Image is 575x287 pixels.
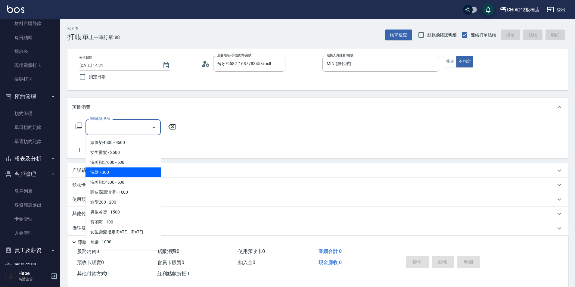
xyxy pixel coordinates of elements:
[85,207,161,217] span: 男生冷燙 - 1500
[456,56,473,67] button: 不指定
[2,151,58,167] button: 報表及分析
[2,226,58,240] a: 入金管理
[67,192,568,207] div: 使用預收卡
[545,4,568,15] button: 登出
[2,212,58,226] a: 卡券管理
[85,167,161,177] span: 洗髮 - 300
[85,187,161,197] span: 頭皮深層清潔 - 1000
[85,148,161,158] span: 女生燙髮 - 2500
[444,56,457,67] button: 指定
[18,270,49,276] h5: Hebe
[67,221,568,236] div: 備註及來源
[2,242,58,258] button: 員工及薪資
[2,58,58,72] a: 現場電腦打卡
[72,167,90,174] p: 店販銷售
[507,6,540,14] div: CHIAO^2板橋店
[157,260,184,265] span: 會員卡販賣 0
[89,74,106,80] span: 鎖定日期
[5,270,17,282] img: Person
[67,98,568,117] div: 項目消費
[79,55,92,60] label: 帳單日期
[2,198,58,212] a: 客資篩選匯出
[319,260,342,265] span: 現金應收 0
[327,53,353,58] label: 服務人員姓名/編號
[217,53,252,58] label: 顧客姓名/手機號碼/編號
[2,107,58,120] a: 預約管理
[2,120,58,134] a: 單日預約紀錄
[427,32,457,38] span: 結帳前確認明細
[85,227,161,237] span: 女生染髮指定[DATE] - [DATE]
[238,260,255,265] span: 扣入金 0
[18,276,49,282] p: 高階主管
[85,177,161,187] span: 洗剪指定500 - 500
[2,184,58,198] a: 客戶列表
[79,61,157,70] input: YYYY/MM/DD hh:mm
[159,58,173,73] button: Choose date, selected date is 2025-09-07
[497,4,542,16] button: CHIAO^2板橋店
[7,5,24,13] img: Logo
[77,271,109,276] span: 其他付款方式 0
[2,135,58,148] a: 單週預約紀錄
[78,239,105,246] p: 隱藏業績明細
[72,211,128,217] p: 其他付款方式
[67,33,89,41] h3: 打帳單
[85,158,161,167] span: 洗剪指定600 - 600
[85,217,161,227] span: 剪瀏海 - 100
[157,271,189,276] span: 紅利點數折抵 0
[2,166,58,182] button: 客戶管理
[157,248,179,254] span: 店販消費 0
[2,89,58,105] button: 預約管理
[72,225,95,232] p: 備註及來源
[149,123,159,132] button: Close
[2,31,58,45] a: 每日結帳
[90,117,110,121] label: 服務名稱/代號
[85,138,161,148] span: 線條染4500 - 4500
[2,72,58,86] a: 掃碼打卡
[471,32,496,38] span: 連續打單結帳
[67,163,568,178] div: 店販銷售
[67,207,568,221] div: 其他付款方式入金可用餘額: 0
[89,34,120,41] span: 上一筆訂單:#8
[319,248,342,254] span: 業績合計 0
[72,196,95,203] p: 使用預收卡
[238,248,265,254] span: 使用預收卡 0
[85,197,161,207] span: 造型200 - 200
[72,182,95,188] p: 預收卡販賣
[77,260,104,265] span: 預收卡販賣 0
[85,247,161,257] span: 男生染髮指定 - 1500
[77,248,99,254] span: 服務消費 0
[85,237,161,247] span: 補染 - 1000
[2,17,58,30] a: 材料自購登錄
[67,27,89,30] h2: Key In
[67,178,568,192] div: 預收卡販賣
[385,30,412,41] button: 帳單速查
[2,45,58,58] a: 排班表
[482,4,494,16] button: save
[72,104,90,111] p: 項目消費
[2,258,58,273] button: 商品管理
